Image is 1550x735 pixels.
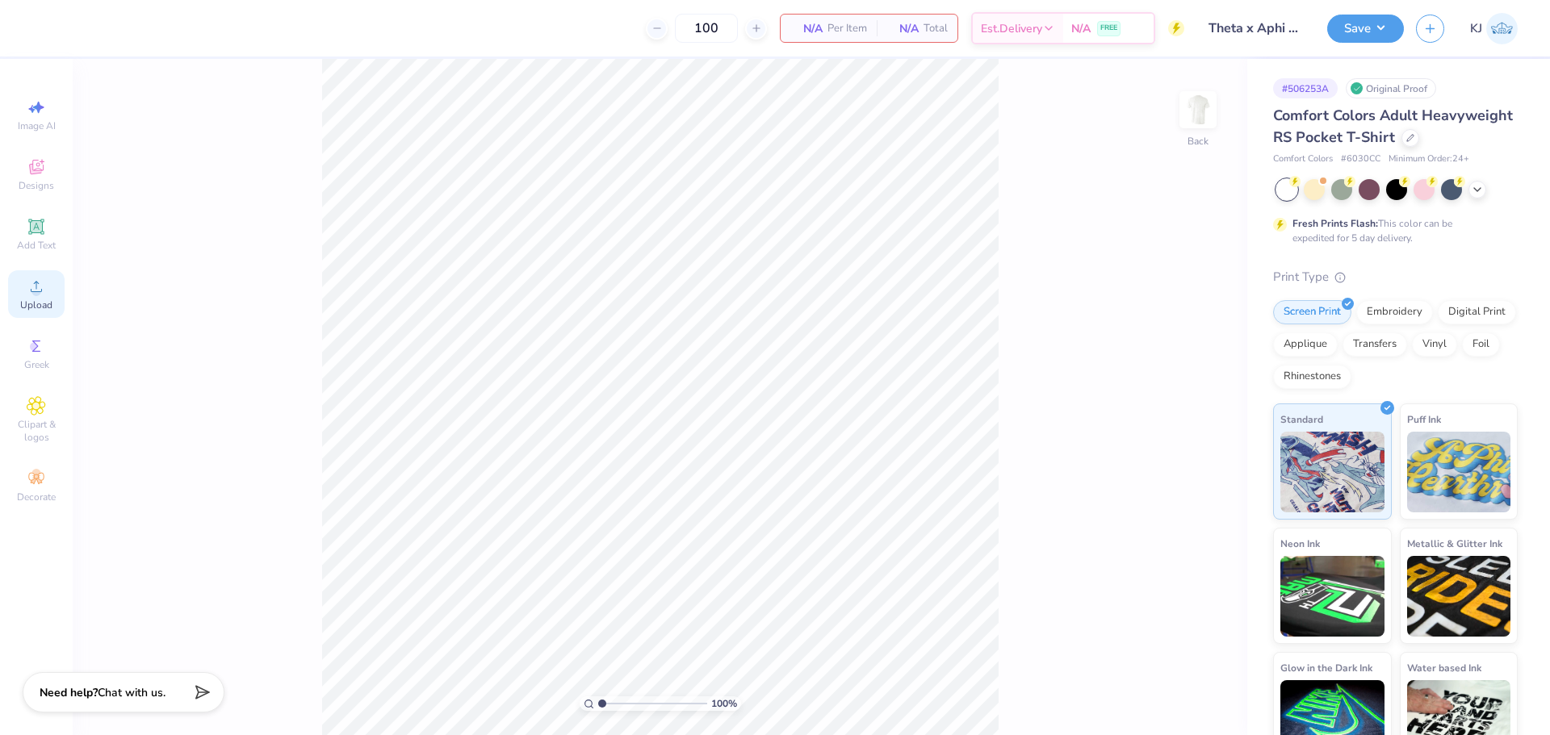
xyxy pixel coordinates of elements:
span: Designs [19,179,54,192]
span: Water based Ink [1407,659,1481,676]
span: Standard [1280,411,1323,428]
strong: Fresh Prints Flash: [1292,217,1378,230]
span: Decorate [17,491,56,503]
span: Est. Delivery [981,20,1042,37]
div: Embroidery [1356,300,1433,324]
div: # 506253A [1273,78,1338,98]
img: Neon Ink [1280,556,1385,637]
img: Back [1182,94,1214,126]
span: Glow in the Dark Ink [1280,659,1372,676]
span: Puff Ink [1407,411,1441,428]
span: N/A [886,20,919,37]
div: Screen Print [1273,300,1351,324]
img: Standard [1280,432,1385,512]
div: Original Proof [1346,78,1436,98]
div: Print Type [1273,268,1518,286]
div: This color can be expedited for 5 day delivery. [1292,216,1491,245]
img: Metallic & Glitter Ink [1407,556,1511,637]
span: Per Item [827,20,867,37]
input: Untitled Design [1196,12,1315,44]
button: Save [1327,15,1404,43]
div: Vinyl [1412,332,1457,357]
span: Comfort Colors [1273,152,1333,166]
a: KJ [1470,13,1518,44]
span: Comfort Colors Adult Heavyweight RS Pocket T-Shirt [1273,106,1513,147]
span: KJ [1470,19,1482,38]
span: N/A [1071,20,1091,37]
div: Foil [1462,332,1500,357]
span: Chat with us. [98,685,165,700]
span: Add Text [17,239,56,252]
span: Clipart & logos [8,418,65,444]
div: Applique [1273,332,1338,357]
input: – – [675,14,738,43]
span: N/A [790,20,823,37]
span: 100 % [711,696,737,711]
span: Greek [24,358,49,371]
strong: Need help? [40,685,98,700]
span: Metallic & Glitter Ink [1407,535,1502,552]
img: Kendra Jingco [1486,13,1518,44]
div: Digital Print [1438,300,1516,324]
span: FREE [1100,23,1117,34]
span: Minimum Order: 24 + [1389,152,1469,166]
span: Neon Ink [1280,535,1320,552]
div: Transfers [1343,332,1407,357]
div: Rhinestones [1273,365,1351,389]
div: Back [1188,134,1209,148]
span: Image AI [18,119,56,132]
span: Upload [20,299,52,311]
span: # 6030CC [1341,152,1380,166]
img: Puff Ink [1407,432,1511,512]
span: Total [924,20,948,37]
